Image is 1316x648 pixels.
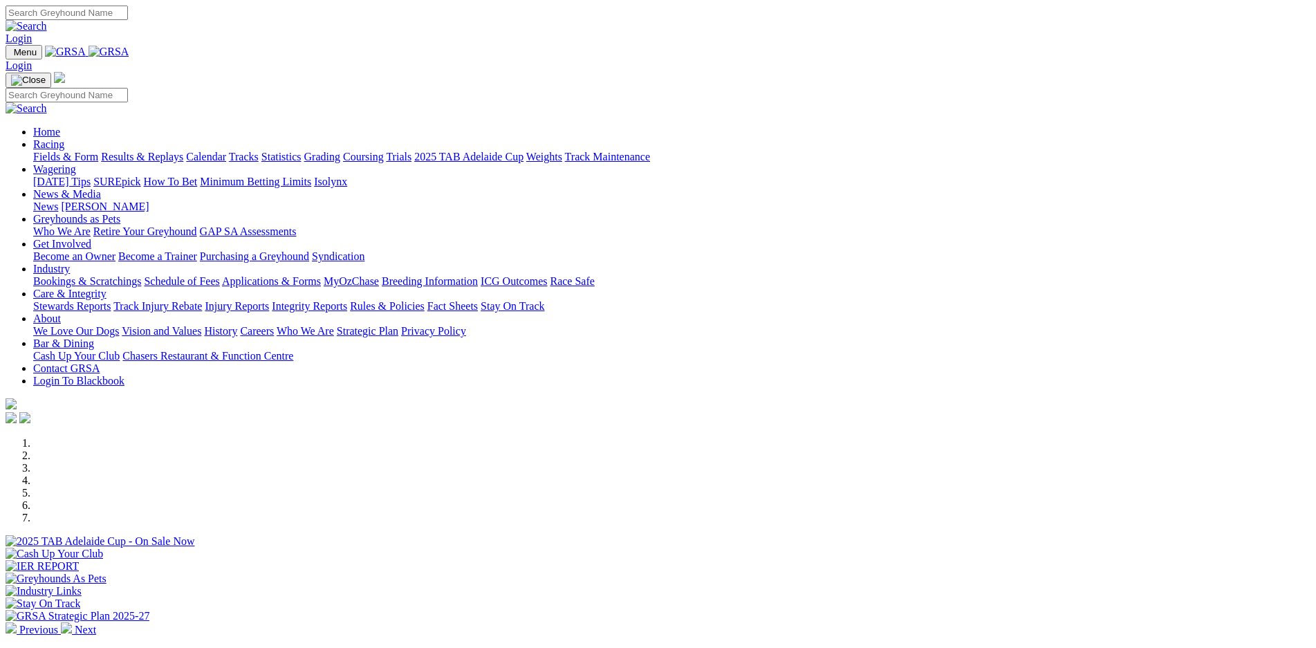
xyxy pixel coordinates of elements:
[33,201,1310,213] div: News & Media
[6,535,195,548] img: 2025 TAB Adelaide Cup - On Sale Now
[61,624,96,636] a: Next
[122,350,293,362] a: Chasers Restaurant & Function Centre
[314,176,347,187] a: Isolynx
[33,225,1310,238] div: Greyhounds as Pets
[144,176,198,187] a: How To Bet
[33,151,1310,163] div: Racing
[6,33,32,44] a: Login
[6,610,149,622] img: GRSA Strategic Plan 2025-27
[33,362,100,374] a: Contact GRSA
[6,73,51,88] button: Toggle navigation
[33,300,1310,313] div: Care & Integrity
[33,176,91,187] a: [DATE] Tips
[6,622,17,633] img: chevron-left-pager-white.svg
[33,288,106,299] a: Care & Integrity
[19,624,58,636] span: Previous
[6,573,106,585] img: Greyhounds As Pets
[33,201,58,212] a: News
[6,412,17,423] img: facebook.svg
[54,72,65,83] img: logo-grsa-white.png
[33,263,70,275] a: Industry
[118,250,197,262] a: Become a Trainer
[33,151,98,163] a: Fields & Form
[481,275,547,287] a: ICG Outcomes
[122,325,201,337] a: Vision and Values
[89,46,129,58] img: GRSA
[19,412,30,423] img: twitter.svg
[11,75,46,86] img: Close
[337,325,398,337] a: Strategic Plan
[33,213,120,225] a: Greyhounds as Pets
[550,275,594,287] a: Race Safe
[272,300,347,312] a: Integrity Reports
[61,201,149,212] a: [PERSON_NAME]
[75,624,96,636] span: Next
[200,176,311,187] a: Minimum Betting Limits
[33,375,124,387] a: Login To Blackbook
[186,151,226,163] a: Calendar
[93,225,197,237] a: Retire Your Greyhound
[33,225,91,237] a: Who We Are
[240,325,274,337] a: Careers
[350,300,425,312] a: Rules & Policies
[6,598,80,610] img: Stay On Track
[222,275,321,287] a: Applications & Forms
[6,398,17,409] img: logo-grsa-white.png
[204,325,237,337] a: History
[6,59,32,71] a: Login
[61,622,72,633] img: chevron-right-pager-white.svg
[6,20,47,33] img: Search
[565,151,650,163] a: Track Maintenance
[6,624,61,636] a: Previous
[229,151,259,163] a: Tracks
[33,313,61,324] a: About
[205,300,269,312] a: Injury Reports
[33,250,115,262] a: Become an Owner
[200,250,309,262] a: Purchasing a Greyhound
[6,88,128,102] input: Search
[33,188,101,200] a: News & Media
[481,300,544,312] a: Stay On Track
[200,225,297,237] a: GAP SA Assessments
[33,350,120,362] a: Cash Up Your Club
[144,275,219,287] a: Schedule of Fees
[33,275,141,287] a: Bookings & Scratchings
[312,250,364,262] a: Syndication
[6,6,128,20] input: Search
[6,585,82,598] img: Industry Links
[33,350,1310,362] div: Bar & Dining
[343,151,384,163] a: Coursing
[261,151,302,163] a: Statistics
[33,300,111,312] a: Stewards Reports
[33,126,60,138] a: Home
[14,47,37,57] span: Menu
[33,250,1310,263] div: Get Involved
[101,151,183,163] a: Results & Replays
[45,46,86,58] img: GRSA
[33,163,76,175] a: Wagering
[386,151,411,163] a: Trials
[93,176,140,187] a: SUREpick
[6,45,42,59] button: Toggle navigation
[33,275,1310,288] div: Industry
[33,337,94,349] a: Bar & Dining
[414,151,523,163] a: 2025 TAB Adelaide Cup
[427,300,478,312] a: Fact Sheets
[304,151,340,163] a: Grading
[526,151,562,163] a: Weights
[33,138,64,150] a: Racing
[277,325,334,337] a: Who We Are
[324,275,379,287] a: MyOzChase
[382,275,478,287] a: Breeding Information
[6,548,103,560] img: Cash Up Your Club
[33,176,1310,188] div: Wagering
[33,325,1310,337] div: About
[6,560,79,573] img: IER REPORT
[33,325,119,337] a: We Love Our Dogs
[33,238,91,250] a: Get Involved
[6,102,47,115] img: Search
[401,325,466,337] a: Privacy Policy
[113,300,202,312] a: Track Injury Rebate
